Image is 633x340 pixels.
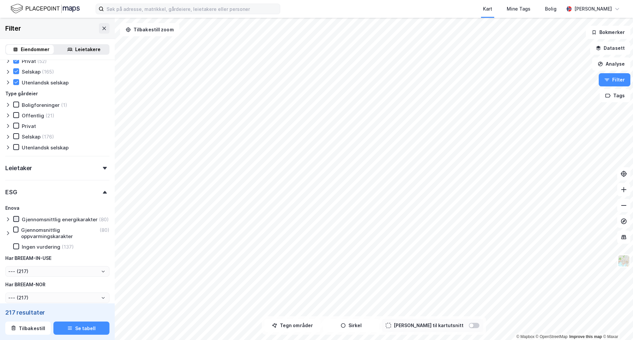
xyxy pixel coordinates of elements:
[22,134,41,140] div: Selskap
[592,57,630,71] button: Analyse
[22,102,60,108] div: Boligforeninger
[6,266,109,276] input: ClearOpen
[75,46,101,53] div: Leietakere
[6,293,109,303] input: ClearOpen
[507,5,530,13] div: Mine Tags
[545,5,557,13] div: Bolig
[22,112,44,119] div: Offentlig
[264,319,320,332] button: Tegn områder
[483,5,492,13] div: Kart
[5,23,21,34] div: Filter
[21,46,49,53] div: Eiendommer
[101,295,106,300] button: Open
[22,244,60,250] div: Ingen vurdering
[99,216,109,223] div: (80)
[5,90,38,98] div: Type gårdeier
[5,164,32,172] div: Leietaker
[22,144,69,151] div: Utenlandsk selskap
[586,26,630,39] button: Bokmerker
[22,79,69,86] div: Utenlandsk selskap
[101,269,106,274] button: Open
[22,69,41,75] div: Selskap
[323,319,379,332] button: Sirkel
[569,334,602,339] a: Improve this map
[5,308,109,316] div: 217 resultater
[22,123,36,129] div: Privat
[22,58,36,64] div: Privat
[600,308,633,340] div: Kontrollprogram for chat
[600,89,630,102] button: Tags
[574,5,612,13] div: [PERSON_NAME]
[104,4,280,14] input: Søk på adresse, matrikkel, gårdeiere, leietakere eller personer
[600,308,633,340] iframe: Chat Widget
[62,244,74,250] div: (137)
[21,227,98,239] div: Gjennomsnittlig oppvarmingskarakter
[599,73,630,86] button: Filter
[42,69,54,75] div: (165)
[5,254,51,262] div: Har BREEAM-IN-USE
[22,216,98,223] div: Gjennomsnittlig energikarakter
[45,112,54,119] div: (21)
[11,3,80,15] img: logo.f888ab2527a4732fd821a326f86c7f29.svg
[536,334,568,339] a: OpenStreetMap
[5,188,17,196] div: ESG
[42,134,54,140] div: (176)
[394,322,464,329] div: [PERSON_NAME] til kartutsnitt
[5,281,45,289] div: Har BREEAM-NOR
[618,255,630,267] img: Z
[61,102,67,108] div: (1)
[590,42,630,55] button: Datasett
[120,23,179,36] button: Tilbakestill zoom
[516,334,534,339] a: Mapbox
[53,322,109,335] button: Se tabell
[5,322,51,335] button: Tilbakestill
[5,204,19,212] div: Enova
[37,58,47,64] div: (52)
[100,227,109,233] div: (80)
